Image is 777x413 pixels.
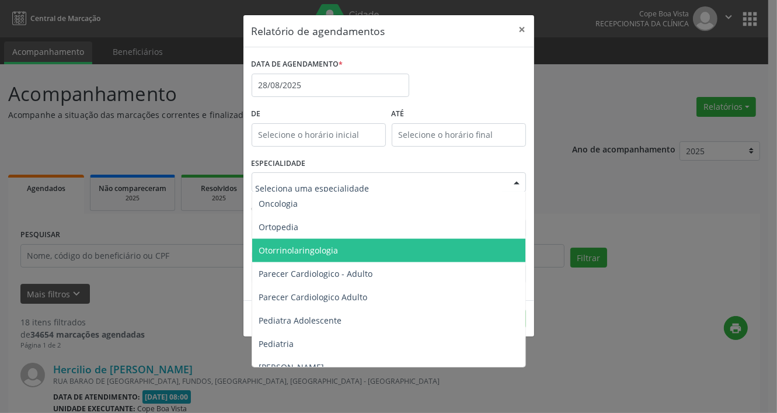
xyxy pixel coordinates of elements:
span: Ortopedia [259,221,299,232]
span: Pediatria [259,338,294,349]
label: De [252,105,386,123]
span: Otorrinolaringologia [259,245,339,256]
span: Parecer Cardiologico - Adulto [259,268,373,279]
input: Selecione uma data ou intervalo [252,74,409,97]
label: DATA DE AGENDAMENTO [252,55,343,74]
span: Oncologia [259,198,298,209]
span: Pediatra Adolescente [259,315,342,326]
input: Selecione o horário inicial [252,123,386,147]
input: Selecione o horário final [392,123,526,147]
h5: Relatório de agendamentos [252,23,385,39]
span: Parecer Cardiologico Adulto [259,291,368,303]
span: [PERSON_NAME] [259,362,325,373]
input: Seleciona uma especialidade [256,176,502,200]
label: ESPECIALIDADE [252,155,306,173]
label: ATÉ [392,105,526,123]
button: Close [511,15,534,44]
